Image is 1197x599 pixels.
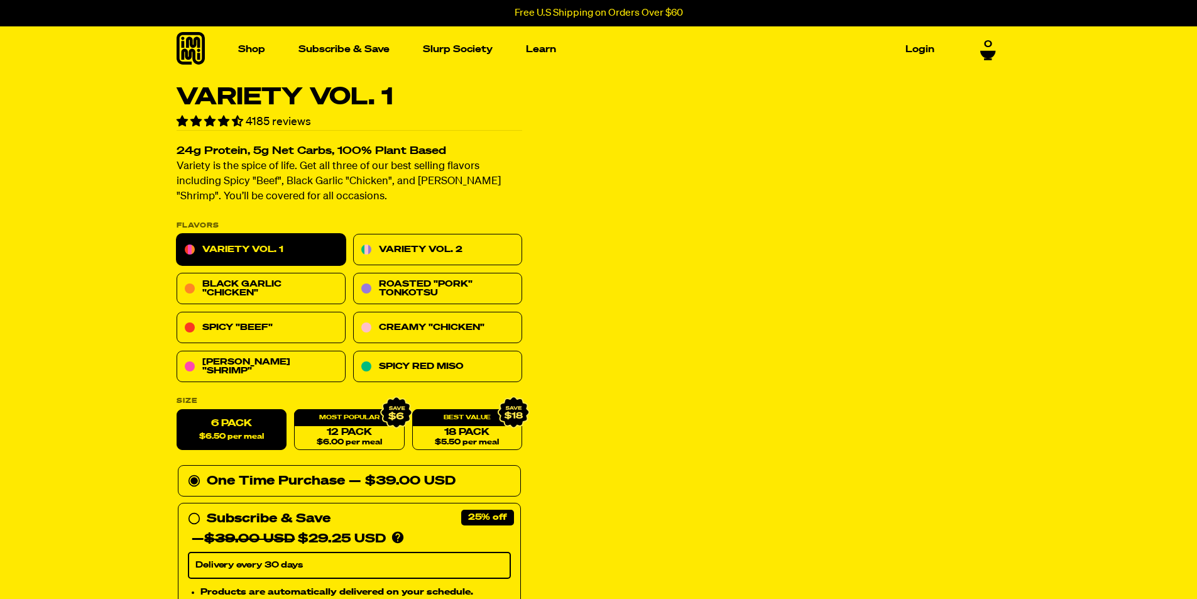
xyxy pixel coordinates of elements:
a: Creamy "Chicken" [353,312,522,344]
div: — $29.25 USD [192,529,386,549]
a: 18 Pack$5.50 per meal [412,410,522,451]
h2: 24g Protein, 5g Net Carbs, 100% Plant Based [177,146,522,157]
a: Black Garlic "Chicken" [177,273,346,305]
a: Roasted "Pork" Tonkotsu [353,273,522,305]
div: — $39.00 USD [349,471,456,492]
a: 12 Pack$6.00 per meal [294,410,404,451]
a: [PERSON_NAME] "Shrimp" [177,351,346,383]
a: Subscribe & Save [293,40,395,59]
p: Free U.S Shipping on Orders Over $60 [515,8,683,19]
del: $39.00 USD [204,533,295,546]
a: Spicy Red Miso [353,351,522,383]
span: 0 [984,39,992,50]
h1: Variety Vol. 1 [177,85,522,109]
p: Variety is the spice of life. Get all three of our best selling flavors including Spicy "Beef", B... [177,160,522,205]
a: Variety Vol. 1 [177,234,346,266]
nav: Main navigation [233,26,939,72]
span: 4185 reviews [246,116,311,128]
li: Products are automatically delivered on your schedule. [200,585,511,599]
span: $6.50 per meal [199,433,264,441]
a: Variety Vol. 2 [353,234,522,266]
select: Subscribe & Save —$39.00 USD$29.25 USD Products are automatically delivered on your schedule. No ... [188,552,511,579]
a: Login [900,40,939,59]
div: Subscribe & Save [207,509,331,529]
a: Slurp Society [418,40,498,59]
span: $5.50 per meal [435,439,499,447]
a: Shop [233,40,270,59]
label: 6 Pack [177,410,287,451]
span: 4.55 stars [177,116,246,128]
div: One Time Purchase [188,471,511,492]
a: 0 [980,39,996,60]
a: Spicy "Beef" [177,312,346,344]
p: Flavors [177,223,522,229]
a: Learn [521,40,561,59]
label: Size [177,398,522,405]
span: $6.00 per meal [316,439,381,447]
